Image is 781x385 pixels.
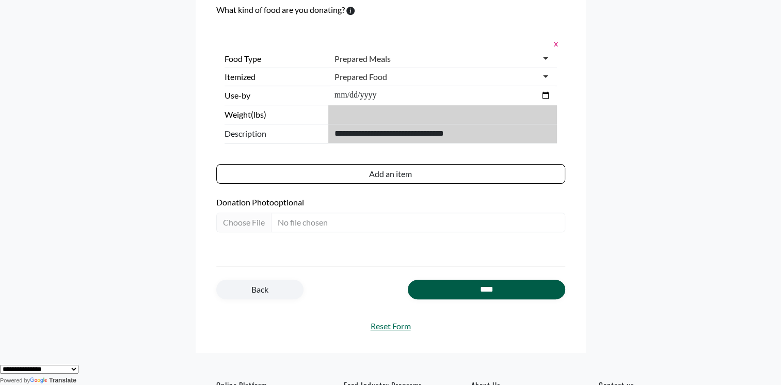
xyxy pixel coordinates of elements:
button: Add an item [216,164,565,184]
span: optional [274,197,304,207]
span: Description [225,127,324,140]
a: Translate [30,377,76,384]
div: Prepared Food [334,72,387,82]
label: What kind of food are you donating? [216,4,345,16]
div: Prepared Meals [334,54,391,64]
label: Donation Photo [216,196,565,208]
label: Itemized [225,71,324,83]
label: Food Type [225,53,324,65]
label: Weight [225,108,324,121]
a: Reset Form [216,320,565,332]
svg: To calculate environmental impacts, we follow the Food Loss + Waste Protocol [346,7,355,15]
button: x [551,37,557,50]
span: (lbs) [251,109,266,119]
a: Back [216,280,304,299]
label: Use-by [225,89,324,102]
img: Google Translate [30,377,49,384]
